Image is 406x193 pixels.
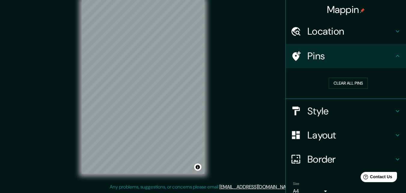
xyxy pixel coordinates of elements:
[286,44,406,68] div: Pins
[329,78,368,89] button: Clear all pins
[286,19,406,43] div: Location
[110,183,295,191] p: Any problems, suggestions, or concerns please email .
[307,25,394,37] h4: Location
[286,99,406,123] div: Style
[286,123,406,147] div: Layout
[293,181,299,186] label: Size
[286,147,406,171] div: Border
[360,8,365,13] img: pin-icon.png
[353,170,399,186] iframe: Help widget launcher
[194,163,201,171] button: Toggle attribution
[307,129,394,141] h4: Layout
[327,4,365,16] h4: Mappin
[307,153,394,165] h4: Border
[307,105,394,117] h4: Style
[219,184,294,190] a: [EMAIL_ADDRESS][DOMAIN_NAME]
[307,50,394,62] h4: Pins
